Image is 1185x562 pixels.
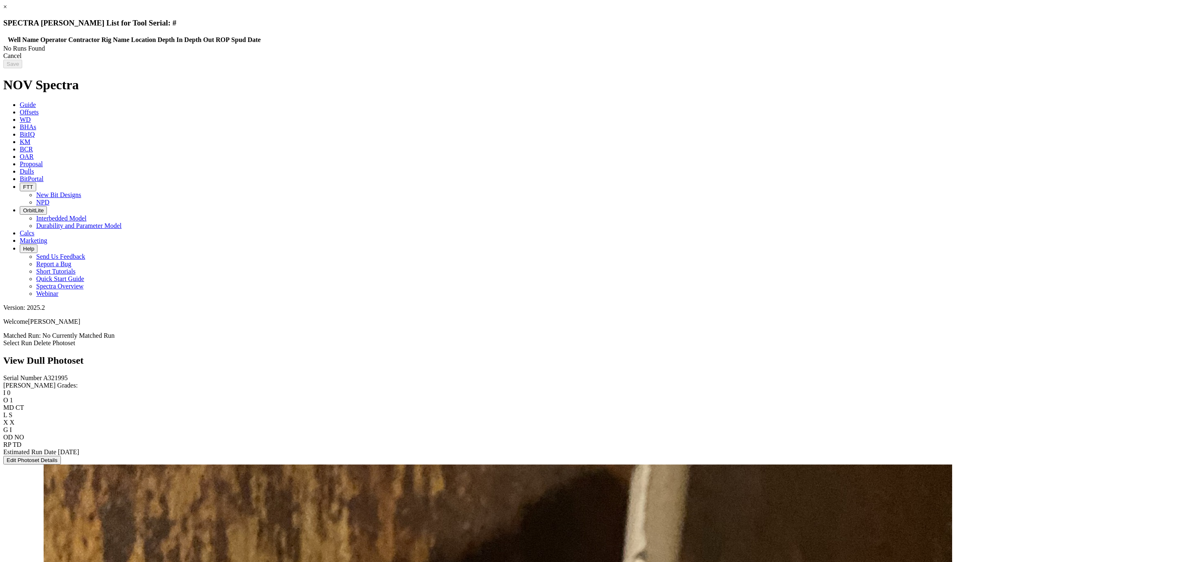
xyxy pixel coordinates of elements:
[20,131,35,138] span: BitIQ
[20,109,39,116] span: Offsets
[3,355,1182,366] h2: View Dull Photoset
[3,3,7,10] a: ×
[20,175,44,182] span: BitPortal
[28,318,80,325] span: [PERSON_NAME]
[3,397,8,404] label: O
[184,36,214,44] th: Depth Out
[23,207,44,214] span: OrbitLite
[36,290,58,297] a: Webinar
[23,184,33,190] span: FTT
[20,153,34,160] span: OAR
[10,397,13,404] span: 1
[3,77,1182,93] h1: NOV Spectra
[3,456,61,464] button: Edit Photoset Details
[3,411,7,418] label: L
[130,36,156,44] th: Location
[13,441,21,448] span: TD
[20,146,33,153] span: BCR
[68,36,100,44] th: Contractor
[3,389,5,396] label: I
[23,246,34,252] span: Help
[58,448,79,455] span: [DATE]
[36,260,71,267] a: Report a Bug
[20,160,43,167] span: Proposal
[20,116,31,123] span: WD
[40,36,67,44] th: Operator
[3,374,42,381] label: Serial Number
[157,36,183,44] th: Depth In
[36,275,84,282] a: Quick Start Guide
[3,382,1182,389] div: [PERSON_NAME] Grades:
[3,426,8,433] label: G
[3,448,56,455] label: Estimated Run Date
[36,283,84,290] a: Spectra Overview
[3,419,8,426] label: X
[36,222,122,229] a: Durability and Parameter Model
[42,332,115,339] span: No Currently Matched Run
[3,434,13,441] label: OD
[20,168,34,175] span: Dulls
[9,411,12,418] span: S
[3,339,32,346] a: Select Run
[215,36,230,44] th: ROP
[3,60,22,68] input: Save
[3,404,14,411] label: MD
[20,101,36,108] span: Guide
[14,434,24,441] span: NO
[101,36,130,44] th: Rig Name
[7,389,10,396] span: 0
[36,253,85,260] a: Send Us Feedback
[3,52,1182,60] div: Cancel
[231,36,261,44] th: Spud Date
[3,304,1182,311] div: Version: 2025.2
[36,199,49,206] a: NPD
[10,419,15,426] span: X
[7,36,39,44] th: Well Name
[3,318,1182,325] p: Welcome
[36,215,86,222] a: Interbedded Model
[43,374,68,381] span: A321995
[3,332,41,339] span: Matched Run:
[20,230,35,237] span: Calcs
[20,237,47,244] span: Marketing
[36,268,76,275] a: Short Tutorials
[3,45,1182,52] div: No Runs Found
[3,19,1182,28] h3: SPECTRA [PERSON_NAME] List for Tool Serial: #
[36,191,81,198] a: New Bit Designs
[20,138,30,145] span: KM
[3,441,11,448] label: RP
[34,339,75,346] a: Delete Photoset
[10,426,12,433] span: I
[16,404,24,411] span: CT
[20,123,36,130] span: BHAs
